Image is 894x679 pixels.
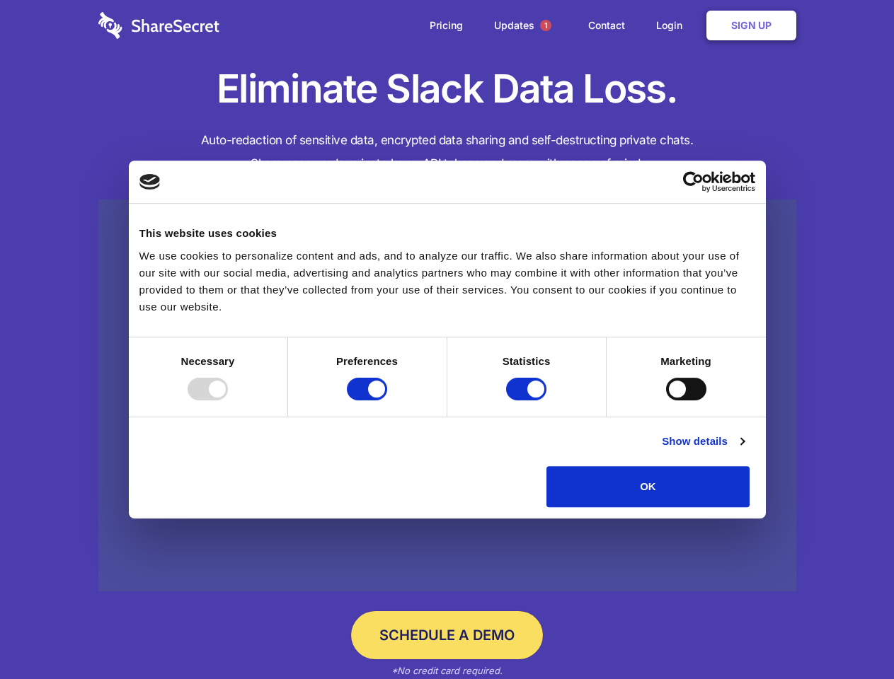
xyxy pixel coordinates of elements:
a: Login [642,4,704,47]
div: We use cookies to personalize content and ads, and to analyze our traffic. We also share informat... [139,248,755,315]
a: Contact [574,4,639,47]
div: This website uses cookies [139,225,755,242]
strong: Preferences [336,355,398,367]
img: logo [139,174,161,190]
a: Usercentrics Cookiebot - opens in a new window [631,171,755,192]
img: logo-wordmark-white-trans-d4663122ce5f474addd5e946df7df03e33cb6a1c49d2221995e7729f52c070b2.svg [98,12,219,39]
a: Sign Up [706,11,796,40]
h4: Auto-redaction of sensitive data, encrypted data sharing and self-destructing private chats. Shar... [98,129,796,175]
span: 1 [540,20,551,31]
button: OK [546,466,750,507]
strong: Statistics [503,355,551,367]
h1: Eliminate Slack Data Loss. [98,64,796,115]
a: Schedule a Demo [351,611,543,659]
a: Wistia video thumbnail [98,199,796,592]
a: Pricing [416,4,477,47]
strong: Marketing [660,355,711,367]
em: *No credit card required. [391,665,503,676]
a: Show details [662,433,744,450]
strong: Necessary [181,355,235,367]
